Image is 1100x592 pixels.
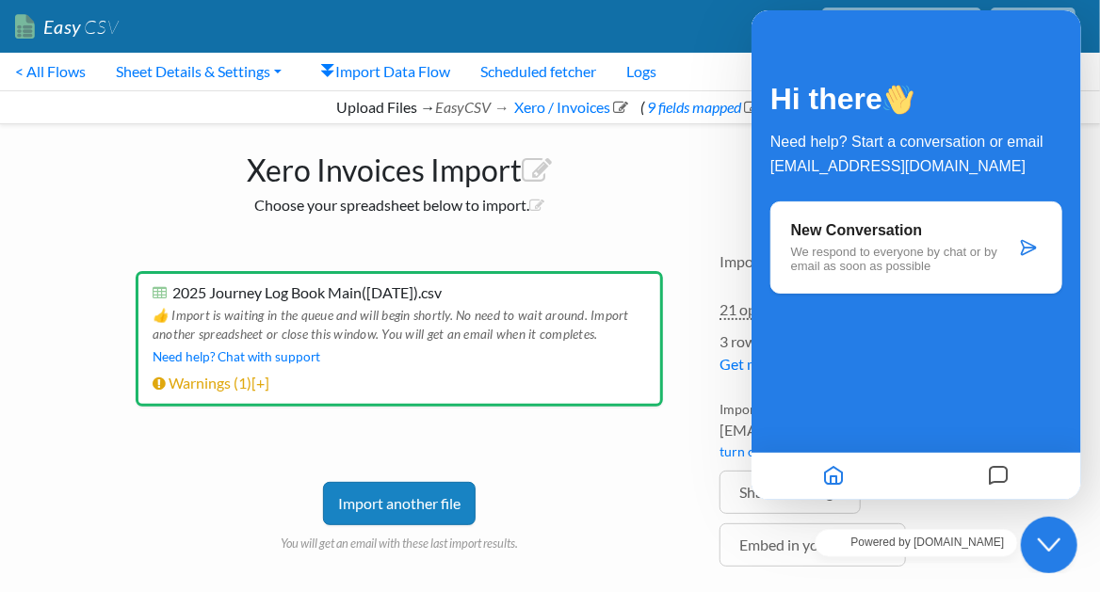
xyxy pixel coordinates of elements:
[640,98,763,116] span: ( )
[991,8,1076,45] a: accounts
[720,523,906,567] a: Embed in your website
[153,374,269,392] a: Warnings (1)[+]
[720,300,869,320] a: 21 optional columns[+]
[82,15,119,39] span: CSV
[720,355,946,373] a: Get more rows. Choose a paid plan.
[752,521,1081,564] iframe: chat widget
[238,374,247,392] span: 1
[720,330,983,385] li: 3 rows allowed per import.
[172,283,442,301] span: 2025 Journey Log Book Main([DATE]).csv
[136,525,663,552] p: You will get an email with these last import results.
[465,53,611,90] a: Scheduled fetcher
[1021,517,1081,573] iframe: chat widget
[720,419,983,441] span: [EMAIL_ADDRESS][DOMAIN_NAME]
[611,53,671,90] a: Logs
[511,98,628,116] a: Xero / Invoices
[644,98,759,116] a: 9 fields mapped
[822,8,981,45] a: ⭐ Choose a paid plan
[117,143,682,188] h1: Xero Invoices Import
[720,443,849,459] a: turn off email imports
[153,349,320,364] a: Need help? Chat with support
[251,374,269,392] span: [+]
[153,301,646,344] div: 👍 Import is waiting in the queue and will begin shortly. No need to wait around. Import another s...
[323,482,476,525] a: Import another file
[720,471,861,514] a: Share This Page
[436,98,510,116] i: EasyCSV →
[752,10,1081,500] iframe: chat widget
[720,252,983,270] h4: Import Rules & Samples
[117,196,682,214] h2: Choose your spreadsheet below to import.
[720,399,983,471] li: Import via email. Send attached CSV to:
[101,53,297,90] a: Sheet Details & Settings
[306,53,465,90] a: Import Data Flow
[15,8,119,46] a: EasyCSV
